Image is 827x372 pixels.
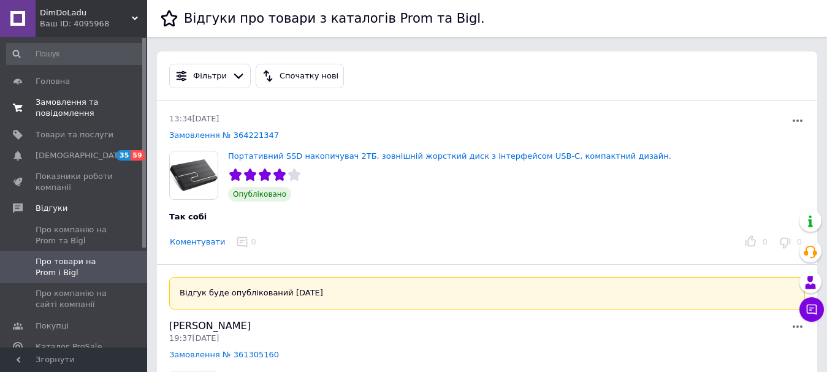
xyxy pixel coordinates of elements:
span: Товари та послуги [36,129,113,140]
span: Опубліковано [228,187,291,202]
a: Портативний SSD накопичувач 2ТБ, зовнішній жорсткий диск з інтерфейсом USB-C, компактний дизайн. [228,151,671,161]
span: DimDoLadu [40,7,132,18]
span: Замовлення та повідомлення [36,97,113,119]
div: Спочатку нові [277,70,341,83]
button: Коментувати [169,236,226,249]
img: Портативний SSD накопичувач 2ТБ, зовнішній жорсткий диск з інтерфейсом USB-C, компактний дизайн. [170,151,218,199]
span: Про компанію на сайті компанії [36,288,113,310]
span: 19:37[DATE] [169,333,219,343]
a: Замовлення № 364221347 [169,131,279,140]
span: Головна [36,76,70,87]
button: Фільтри [169,64,251,88]
input: Пошук [6,43,145,65]
span: [PERSON_NAME] [169,320,251,332]
span: Так собі [169,212,207,221]
span: Показники роботи компанії [36,171,113,193]
span: 35 [116,150,131,161]
div: Фільтри [191,70,229,83]
span: Про компанію на Prom та Bigl [36,224,113,246]
button: Чат з покупцем [799,297,824,322]
h1: Відгуки про товари з каталогів Prom та Bigl. [184,11,485,26]
div: Ваш ID: 4095968 [40,18,147,29]
span: [DEMOGRAPHIC_DATA] [36,150,126,161]
span: Покупці [36,321,69,332]
div: Відгук буде опублікований [DATE] [169,277,805,309]
span: 59 [131,150,145,161]
span: 13:34[DATE] [169,114,219,123]
button: Спочатку нові [256,64,344,88]
a: Замовлення № 361305160 [169,350,279,359]
span: Відгуки [36,203,67,214]
span: Про товари на Prom і Bigl [36,256,113,278]
span: Каталог ProSale [36,341,102,352]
